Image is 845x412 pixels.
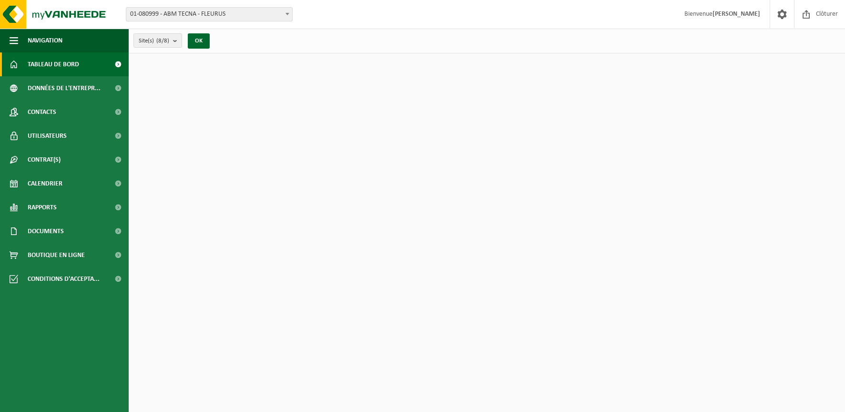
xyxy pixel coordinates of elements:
count: (8/8) [156,38,169,44]
span: Navigation [28,29,62,52]
span: Site(s) [139,34,169,48]
span: Utilisateurs [28,124,67,148]
span: Contacts [28,100,56,124]
span: Documents [28,219,64,243]
button: Site(s)(8/8) [133,33,182,48]
span: 01-080999 - ABM TECNA - FLEURUS [126,8,292,21]
span: 01-080999 - ABM TECNA - FLEURUS [126,7,293,21]
span: Boutique en ligne [28,243,85,267]
strong: [PERSON_NAME] [713,10,760,18]
span: Conditions d'accepta... [28,267,100,291]
span: Calendrier [28,172,62,196]
span: Rapports [28,196,57,219]
span: Données de l'entrepr... [28,76,101,100]
button: OK [188,33,210,49]
span: Tableau de bord [28,52,79,76]
span: Contrat(s) [28,148,61,172]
